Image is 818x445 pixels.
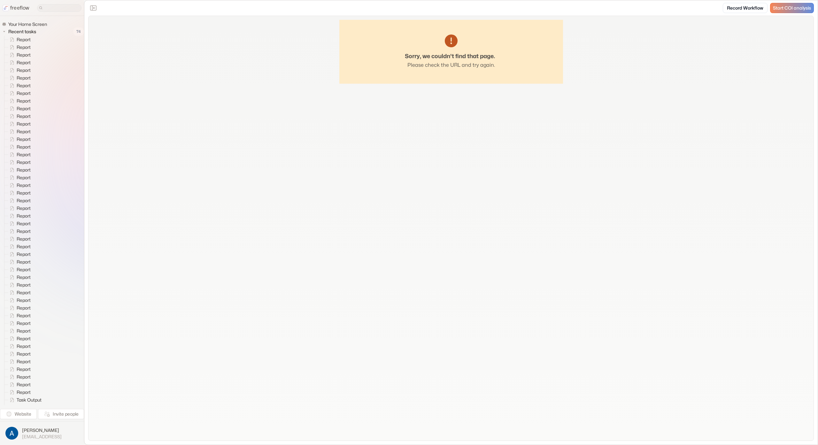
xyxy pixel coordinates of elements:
[4,396,44,404] a: Task Output
[15,351,33,357] span: Report
[4,281,33,289] a: Report
[4,312,33,319] a: Report
[4,381,33,388] a: Report
[73,27,84,36] span: 74
[15,82,33,89] span: Report
[4,204,33,212] a: Report
[3,4,29,12] a: freeflow
[4,120,33,128] a: Report
[15,105,33,112] span: Report
[15,389,33,395] span: Report
[15,404,43,411] span: Task Output
[4,74,33,82] a: Report
[15,159,33,165] span: Report
[4,174,33,181] a: Report
[15,274,33,280] span: Report
[15,52,33,58] span: Report
[2,28,39,35] button: Recent tasks
[4,425,80,441] button: [PERSON_NAME][EMAIL_ADDRESS]
[4,36,33,43] a: Report
[15,381,33,388] span: Report
[723,3,768,13] a: Record Workflow
[2,21,50,27] a: Your Home Screen
[4,181,33,189] a: Report
[4,82,33,89] a: Report
[4,296,33,304] a: Report
[15,167,33,173] span: Report
[15,90,33,96] span: Report
[4,335,33,342] a: Report
[15,197,33,204] span: Report
[10,4,29,12] p: freeflow
[4,388,33,396] a: Report
[15,335,33,342] span: Report
[15,75,33,81] span: Report
[5,427,18,440] img: profile
[15,266,33,273] span: Report
[4,258,33,266] a: Report
[15,174,33,181] span: Report
[15,151,33,158] span: Report
[15,328,33,334] span: Report
[15,259,33,265] span: Report
[15,128,33,135] span: Report
[4,59,33,66] a: Report
[4,273,33,281] a: Report
[15,44,33,50] span: Report
[88,3,98,13] button: Close the sidebar
[4,105,33,112] a: Report
[4,189,33,197] a: Report
[4,220,33,227] a: Report
[4,227,33,235] a: Report
[407,61,495,69] div: Please check the URL and try again.
[4,197,33,204] a: Report
[22,434,62,440] span: [EMAIL_ADDRESS]
[4,266,33,273] a: Report
[4,135,33,143] a: Report
[4,51,33,59] a: Report
[15,320,33,326] span: Report
[4,128,33,135] a: Report
[15,297,33,303] span: Report
[773,5,811,11] span: Start COI analysis
[15,59,33,66] span: Report
[4,97,33,105] a: Report
[15,98,33,104] span: Report
[405,52,495,60] div: Sorry, we couldn't find that page.
[4,327,33,335] a: Report
[4,404,44,411] a: Task Output
[4,319,33,327] a: Report
[4,289,33,296] a: Report
[15,113,33,119] span: Report
[15,251,33,257] span: Report
[4,304,33,312] a: Report
[15,397,43,403] span: Task Output
[15,136,33,142] span: Report
[4,243,33,250] a: Report
[4,143,33,151] a: Report
[15,289,33,296] span: Report
[38,409,84,419] button: Invite people
[15,205,33,211] span: Report
[15,182,33,188] span: Report
[4,166,33,174] a: Report
[7,28,38,35] span: Recent tasks
[4,235,33,243] a: Report
[15,121,33,127] span: Report
[4,212,33,220] a: Report
[4,342,33,350] a: Report
[4,151,33,158] a: Report
[15,305,33,311] span: Report
[4,373,33,381] a: Report
[15,236,33,242] span: Report
[4,89,33,97] a: Report
[4,112,33,120] a: Report
[4,66,33,74] a: Report
[4,365,33,373] a: Report
[15,213,33,219] span: Report
[15,220,33,227] span: Report
[15,228,33,234] span: Report
[4,158,33,166] a: Report
[7,21,49,27] span: Your Home Screen
[15,312,33,319] span: Report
